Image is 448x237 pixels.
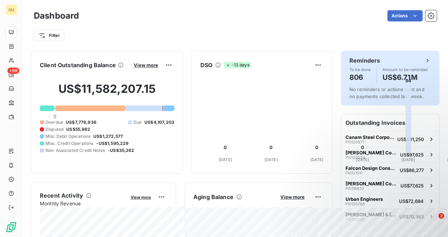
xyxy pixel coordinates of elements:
[40,82,174,103] h2: US$11,582,207.15
[45,119,63,126] span: Overdue
[132,62,160,68] button: View more
[131,195,151,200] span: View more
[45,147,105,154] span: Non-Associated Credit Notes
[265,157,278,162] tspan: [DATE]
[280,194,305,200] span: View more
[40,200,126,207] span: Monthly Revenue
[382,68,428,72] span: Amount to be reminded
[96,140,129,147] span: -US$1,595,229
[40,61,116,69] h6: Client Outstanding Balance
[45,140,93,147] span: Misc. Credit Operations
[134,62,158,68] span: View more
[278,194,307,200] button: View more
[66,126,90,133] span: US$55,982
[66,119,97,126] span: US$7,776,936
[6,4,17,15] div: GU
[129,194,153,200] button: View more
[224,62,251,68] span: -13 days
[349,68,371,72] span: To be done
[45,133,91,140] span: Misc Debit Operations
[6,222,17,233] img: Logo LeanPay
[93,133,123,140] span: US$1,272,577
[438,213,444,219] span: 2
[144,119,174,126] span: US$4,107,203
[349,56,380,65] h6: Reminders
[45,126,63,133] span: Disputed
[307,169,448,218] iframe: Intercom notifications message
[356,157,369,162] tspan: [DATE]
[400,167,424,173] span: US$86,277
[219,157,232,162] tspan: [DATE]
[108,147,135,154] span: -US$35,262
[54,114,56,119] span: 0
[193,193,234,201] h6: Aging Balance
[402,157,415,162] tspan: [DATE]
[40,191,83,200] h6: Recent Activity
[34,9,79,22] h3: Dashboard
[310,157,324,162] tspan: [DATE]
[346,165,397,171] span: Falcon Design Consultants
[387,10,423,21] button: Actions
[133,119,142,126] span: Due
[34,30,64,41] button: Filter
[7,68,19,74] span: +99
[200,61,212,69] h6: DSO
[424,213,441,230] iframe: Intercom live chat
